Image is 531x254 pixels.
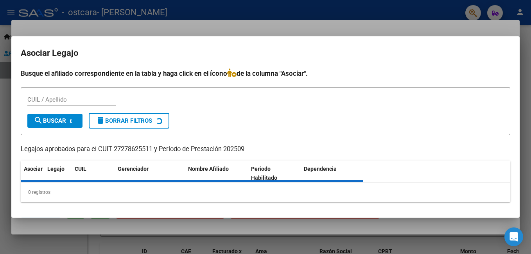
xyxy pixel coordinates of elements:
[185,161,248,186] datatable-header-cell: Nombre Afiliado
[34,116,43,125] mat-icon: search
[115,161,185,186] datatable-header-cell: Gerenciador
[21,68,510,79] h4: Busque el afiliado correspondiente en la tabla y haga click en el ícono de la columna "Asociar".
[96,116,105,125] mat-icon: delete
[21,46,510,61] h2: Asociar Legajo
[304,166,337,172] span: Dependencia
[21,145,510,154] p: Legajos aprobados para el CUIT 27278625511 y Período de Prestación 202509
[47,166,65,172] span: Legajo
[188,166,229,172] span: Nombre Afiliado
[251,166,277,181] span: Periodo Habilitado
[21,182,510,202] div: 0 registros
[89,113,169,129] button: Borrar Filtros
[21,161,44,186] datatable-header-cell: Asociar
[34,117,66,124] span: Buscar
[72,161,115,186] datatable-header-cell: CUIL
[27,114,83,128] button: Buscar
[504,227,523,246] div: Open Intercom Messenger
[44,161,72,186] datatable-header-cell: Legajo
[118,166,149,172] span: Gerenciador
[96,117,152,124] span: Borrar Filtros
[301,161,364,186] datatable-header-cell: Dependencia
[24,166,43,172] span: Asociar
[75,166,86,172] span: CUIL
[248,161,301,186] datatable-header-cell: Periodo Habilitado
